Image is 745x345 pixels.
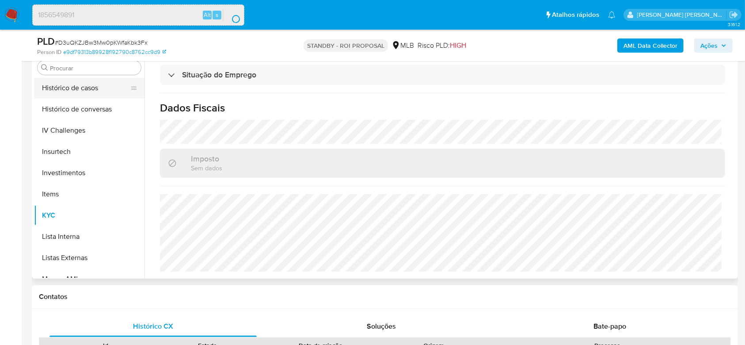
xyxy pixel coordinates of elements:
[728,21,741,28] span: 3.161.2
[34,226,144,247] button: Lista Interna
[367,321,396,331] span: Soluções
[216,11,218,19] span: s
[552,10,599,19] span: Atalhos rápidos
[608,11,616,19] a: Notificações
[133,321,173,331] span: Histórico CX
[392,41,414,50] div: MLB
[204,11,211,19] span: Alt
[34,99,144,120] button: Histórico de conversas
[450,40,466,50] span: HIGH
[55,38,148,47] span: # D3uQKZJBw3Mw0pKWfaKbk3Fx
[191,154,222,164] h3: Imposto
[34,162,144,184] button: Investimentos
[418,41,466,50] span: Risco PLD:
[50,64,137,72] input: Procurar
[63,48,166,56] a: e9df79313b89928f192790c8762cc9d9
[160,149,725,177] div: ImpostoSem dados
[34,77,137,99] button: Histórico de casos
[694,38,733,53] button: Ações
[304,39,388,52] p: STANDBY - ROI PROPOSAL
[34,120,144,141] button: IV Challenges
[34,141,144,162] button: Insurtech
[223,9,241,21] button: search-icon
[593,321,626,331] span: Bate-papo
[700,38,718,53] span: Ações
[39,292,731,301] h1: Contatos
[623,38,677,53] b: AML Data Collector
[637,11,726,19] p: andrea.asantos@mercadopago.com.br
[160,65,725,85] div: Situação do Emprego
[37,48,61,56] b: Person ID
[37,34,55,48] b: PLD
[34,268,144,290] button: Marcas AML
[33,9,244,21] input: Pesquise usuários ou casos...
[191,164,222,172] p: Sem dados
[729,10,738,19] a: Sair
[182,70,256,80] h3: Situação do Emprego
[41,64,48,71] button: Procurar
[34,247,144,268] button: Listas Externas
[160,101,725,115] h1: Dados Fiscais
[34,205,144,226] button: KYC
[34,184,144,205] button: Items
[617,38,684,53] button: AML Data Collector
